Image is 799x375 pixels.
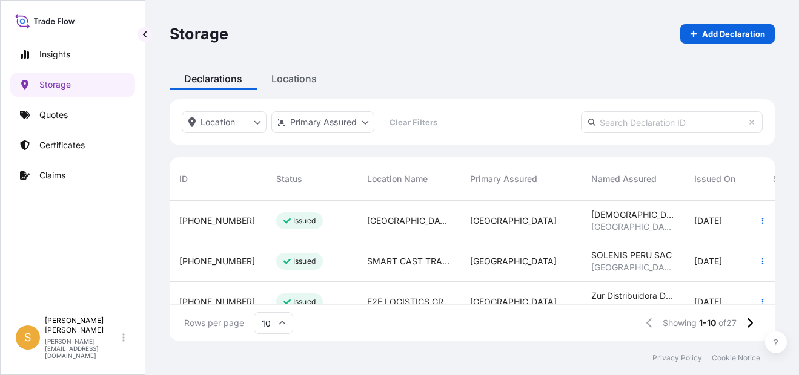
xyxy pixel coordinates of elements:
[179,215,255,227] span: [PHONE_NUMBER]
[470,215,557,227] span: [GEOGRAPHIC_DATA]
[470,173,537,185] span: Primary Assured
[39,79,71,91] p: Storage
[379,112,447,132] button: Clear Filters
[182,111,267,133] button: location Filter options
[694,296,722,308] span: [DATE]
[293,216,316,226] p: Issued
[184,317,244,329] span: Rows per page
[290,116,357,128] p: Primary Assured
[591,221,675,233] span: [GEOGRAPHIC_DATA]
[702,28,765,40] p: Add Declaration
[45,316,120,335] p: [PERSON_NAME] [PERSON_NAME]
[201,116,235,128] p: Location
[179,173,188,185] span: ID
[10,103,135,127] a: Quotes
[718,317,737,329] span: of 27
[170,68,257,90] div: Declarations
[680,24,775,44] a: Add Declaration
[170,24,228,44] p: Storage
[367,173,428,185] span: Location Name
[179,296,255,308] span: [PHONE_NUMBER]
[591,173,657,185] span: Named Assured
[470,296,557,308] span: [GEOGRAPHIC_DATA]
[39,109,68,121] p: Quotes
[663,317,697,329] span: Showing
[276,173,302,185] span: Status
[591,249,672,261] span: SOLENIS PERU SAC
[179,255,255,267] span: [PHONE_NUMBER]
[367,296,451,308] span: E2E LOGISTICS GROUP S.A.C.
[694,173,735,185] span: Issued On
[10,73,135,97] a: Storage
[694,215,722,227] span: [DATE]
[24,331,31,344] span: S
[367,215,451,227] span: [GEOGRAPHIC_DATA]
[581,111,763,133] input: Search Declaration ID
[591,261,675,273] span: [GEOGRAPHIC_DATA], [GEOGRAPHIC_DATA]
[591,290,675,302] span: Zur Distribuidora De Alimentos SAC
[694,255,722,267] span: [DATE]
[591,302,675,314] span: [GEOGRAPHIC_DATA], [GEOGRAPHIC_DATA]
[367,255,451,267] span: SMART CAST TRADING S.A.C.
[257,68,331,90] div: Locations
[271,111,374,133] button: distributor Filter options
[591,209,675,221] span: [DEMOGRAPHIC_DATA] PERU SAC (Solvay)
[10,163,135,187] a: Claims
[293,297,316,307] p: Issued
[10,133,135,157] a: Certificates
[39,139,85,151] p: Certificates
[39,169,65,181] p: Claims
[699,317,716,329] span: 1-10
[39,48,70,60] p: Insights
[652,353,702,363] a: Privacy Policy
[390,116,437,128] p: Clear Filters
[293,256,316,266] p: Issued
[712,353,760,363] a: Cookie Notice
[10,42,135,67] a: Insights
[470,255,557,267] span: [GEOGRAPHIC_DATA]
[45,337,120,359] p: [PERSON_NAME][EMAIL_ADDRESS][DOMAIN_NAME]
